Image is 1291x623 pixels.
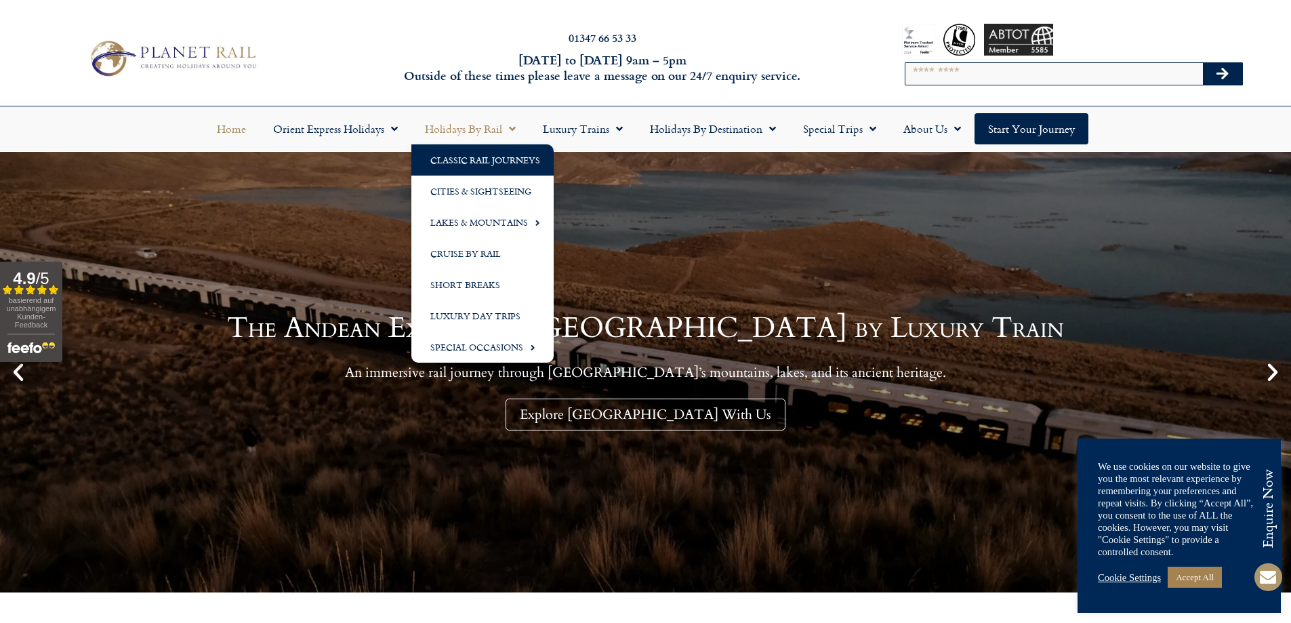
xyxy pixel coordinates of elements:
a: Luxury Trains [529,113,636,144]
a: Lakes & Mountains [411,207,554,238]
a: Start your Journey [975,113,1088,144]
img: Planet Rail Train Holidays Logo [83,37,261,80]
a: Cities & Sightseeing [411,176,554,207]
div: We use cookies on our website to give you the most relevant experience by remembering your prefer... [1098,460,1261,558]
a: Home [203,113,260,144]
div: Previous slide [7,361,30,384]
a: Accept All [1168,567,1222,588]
a: Luxury Day Trips [411,300,554,331]
ul: Holidays by Rail [411,144,554,363]
a: Holidays by Destination [636,113,790,144]
a: Classic Rail Journeys [411,144,554,176]
a: About Us [890,113,975,144]
a: Holidays by Rail [411,113,529,144]
a: Cruise by Rail [411,238,554,269]
a: 01347 66 53 33 [569,30,636,45]
a: Short Breaks [411,269,554,300]
a: Explore [GEOGRAPHIC_DATA] With Us [506,399,785,430]
a: Cookie Settings [1098,571,1161,584]
nav: Menu [7,113,1284,144]
div: Next slide [1261,361,1284,384]
p: An immersive rail journey through [GEOGRAPHIC_DATA]’s mountains, lakes, and its ancient heritage. [227,364,1064,381]
a: Orient Express Holidays [260,113,411,144]
a: Special Occasions [411,331,554,363]
h1: The Andean Explorer - [GEOGRAPHIC_DATA] by Luxury Train [227,314,1064,342]
a: Special Trips [790,113,890,144]
h6: [DATE] to [DATE] 9am – 5pm Outside of these times please leave a message on our 24/7 enquiry serv... [348,52,857,84]
button: Search [1203,63,1242,85]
